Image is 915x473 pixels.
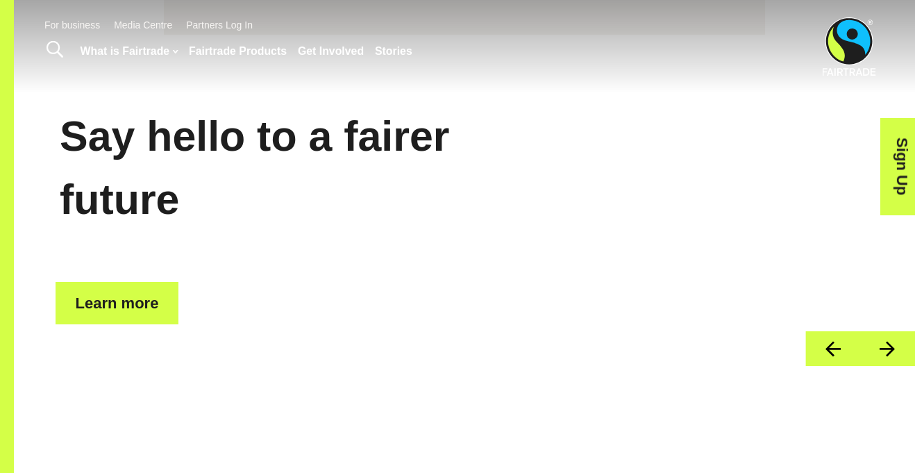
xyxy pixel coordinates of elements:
[298,43,364,60] a: Get Involved
[44,19,100,31] a: For business
[823,17,876,76] img: Fairtrade Australia New Zealand logo
[56,236,734,276] p: Choose Fairtrade
[114,19,172,31] a: Media Centre
[189,43,287,60] a: Fairtrade Products
[186,19,253,31] a: Partners Log In
[56,113,453,223] span: Say hello to a fairer future
[37,34,72,69] a: Toggle Search
[56,282,178,325] a: Learn more
[805,331,860,367] button: Previous
[81,43,178,60] a: What is Fairtrade
[860,331,915,367] button: Next
[375,43,412,60] a: Stories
